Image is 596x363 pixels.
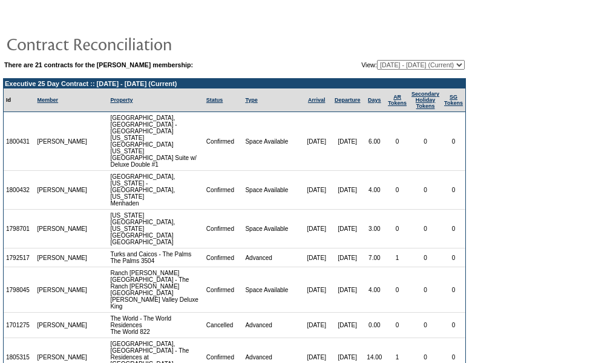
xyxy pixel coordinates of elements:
[385,248,409,267] td: 1
[301,267,331,313] td: [DATE]
[243,171,301,210] td: Space Available
[35,248,90,267] td: [PERSON_NAME]
[35,313,90,338] td: [PERSON_NAME]
[409,248,442,267] td: 0
[332,267,364,313] td: [DATE]
[332,112,364,171] td: [DATE]
[35,267,90,313] td: [PERSON_NAME]
[442,171,465,210] td: 0
[204,171,243,210] td: Confirmed
[364,248,386,267] td: 7.00
[301,210,331,248] td: [DATE]
[4,88,35,112] td: Id
[35,112,90,171] td: [PERSON_NAME]
[364,112,386,171] td: 6.00
[385,313,409,338] td: 0
[409,171,442,210] td: 0
[364,210,386,248] td: 3.00
[243,267,301,313] td: Space Available
[364,171,386,210] td: 4.00
[409,112,442,171] td: 0
[411,91,439,109] a: Secondary HolidayTokens
[245,97,257,103] a: Type
[364,267,386,313] td: 4.00
[38,97,59,103] a: Member
[442,267,465,313] td: 0
[204,210,243,248] td: Confirmed
[364,313,386,338] td: 0.00
[108,313,203,338] td: The World - The World Residences The World 822
[385,112,409,171] td: 0
[4,267,35,313] td: 1798045
[204,112,243,171] td: Confirmed
[332,313,364,338] td: [DATE]
[385,171,409,210] td: 0
[301,248,331,267] td: [DATE]
[368,97,381,103] a: Days
[442,210,465,248] td: 0
[4,61,193,68] b: There are 21 contracts for the [PERSON_NAME] membership:
[442,313,465,338] td: 0
[332,248,364,267] td: [DATE]
[204,267,243,313] td: Confirmed
[4,248,35,267] td: 1792517
[388,94,407,106] a: ARTokens
[409,267,442,313] td: 0
[108,267,203,313] td: Ranch [PERSON_NAME][GEOGRAPHIC_DATA] - The Ranch [PERSON_NAME][GEOGRAPHIC_DATA] [PERSON_NAME] Val...
[385,267,409,313] td: 0
[308,97,326,103] a: Arrival
[4,313,35,338] td: 1701275
[332,171,364,210] td: [DATE]
[206,97,223,103] a: Status
[110,97,133,103] a: Property
[442,112,465,171] td: 0
[409,313,442,338] td: 0
[301,112,331,171] td: [DATE]
[442,248,465,267] td: 0
[243,210,301,248] td: Space Available
[4,171,35,210] td: 1800432
[204,313,243,338] td: Cancelled
[4,112,35,171] td: 1800431
[335,97,361,103] a: Departure
[6,32,248,56] img: pgTtlContractReconciliation.gif
[243,112,301,171] td: Space Available
[302,60,465,70] td: View:
[35,171,90,210] td: [PERSON_NAME]
[4,210,35,248] td: 1798701
[108,248,203,267] td: Turks and Caicos - The Palms The Palms 3504
[108,210,203,248] td: [US_STATE][GEOGRAPHIC_DATA], [US_STATE][GEOGRAPHIC_DATA] [GEOGRAPHIC_DATA]
[301,171,331,210] td: [DATE]
[385,210,409,248] td: 0
[444,94,463,106] a: SGTokens
[204,248,243,267] td: Confirmed
[4,79,465,88] td: Executive 25 Day Contract :: [DATE] - [DATE] (Current)
[243,313,301,338] td: Advanced
[409,210,442,248] td: 0
[301,313,331,338] td: [DATE]
[35,210,90,248] td: [PERSON_NAME]
[108,171,203,210] td: [GEOGRAPHIC_DATA], [US_STATE] - [GEOGRAPHIC_DATA], [US_STATE] Menhaden
[243,248,301,267] td: Advanced
[332,210,364,248] td: [DATE]
[108,112,203,171] td: [GEOGRAPHIC_DATA], [GEOGRAPHIC_DATA] - [GEOGRAPHIC_DATA] [US_STATE] [GEOGRAPHIC_DATA] [US_STATE][...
